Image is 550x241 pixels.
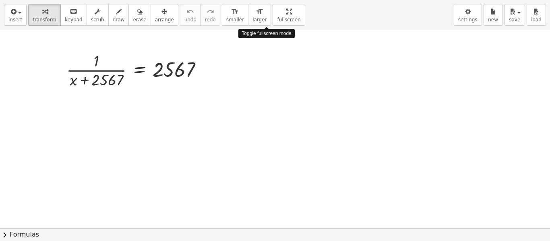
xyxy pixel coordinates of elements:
[184,17,196,23] span: undo
[4,4,27,26] button: insert
[8,17,22,23] span: insert
[65,17,83,23] span: keypad
[33,17,56,23] span: transform
[454,4,482,26] button: settings
[458,17,478,23] span: settings
[60,4,87,26] button: keyboardkeypad
[180,4,201,26] button: undoundo
[155,17,174,23] span: arrange
[248,4,271,26] button: format_sizelarger
[252,17,267,23] span: larger
[231,7,239,16] i: format_size
[91,17,104,23] span: scrub
[151,4,178,26] button: arrange
[226,17,244,23] span: smaller
[128,4,151,26] button: erase
[488,17,498,23] span: new
[133,17,146,23] span: erase
[201,4,220,26] button: redoredo
[238,29,294,38] div: Toggle fullscreen mode
[70,7,77,16] i: keyboard
[531,17,542,23] span: load
[87,4,109,26] button: scrub
[108,4,129,26] button: draw
[277,17,300,23] span: fullscreen
[207,7,214,16] i: redo
[273,4,305,26] button: fullscreen
[256,7,263,16] i: format_size
[113,17,125,23] span: draw
[509,17,520,23] span: save
[222,4,248,26] button: format_sizesmaller
[28,4,61,26] button: transform
[505,4,525,26] button: save
[484,4,503,26] button: new
[205,17,216,23] span: redo
[527,4,546,26] button: load
[186,7,194,16] i: undo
